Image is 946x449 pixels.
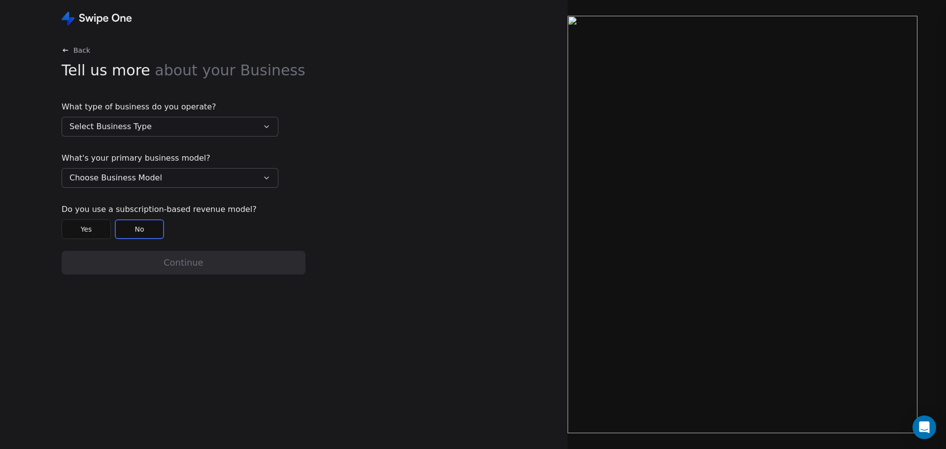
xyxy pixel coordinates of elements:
[62,251,305,275] button: Continue
[62,204,278,215] span: Do you use a subscription-based revenue model?
[912,415,936,439] div: Open Intercom Messenger
[62,152,278,164] span: What's your primary business model?
[62,59,305,81] span: Tell us more
[155,62,305,79] span: about your Business
[69,121,152,133] span: Select Business Type
[69,172,162,184] span: Choose Business Model
[62,101,278,113] span: What type of business do you operate?
[73,45,90,55] span: Back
